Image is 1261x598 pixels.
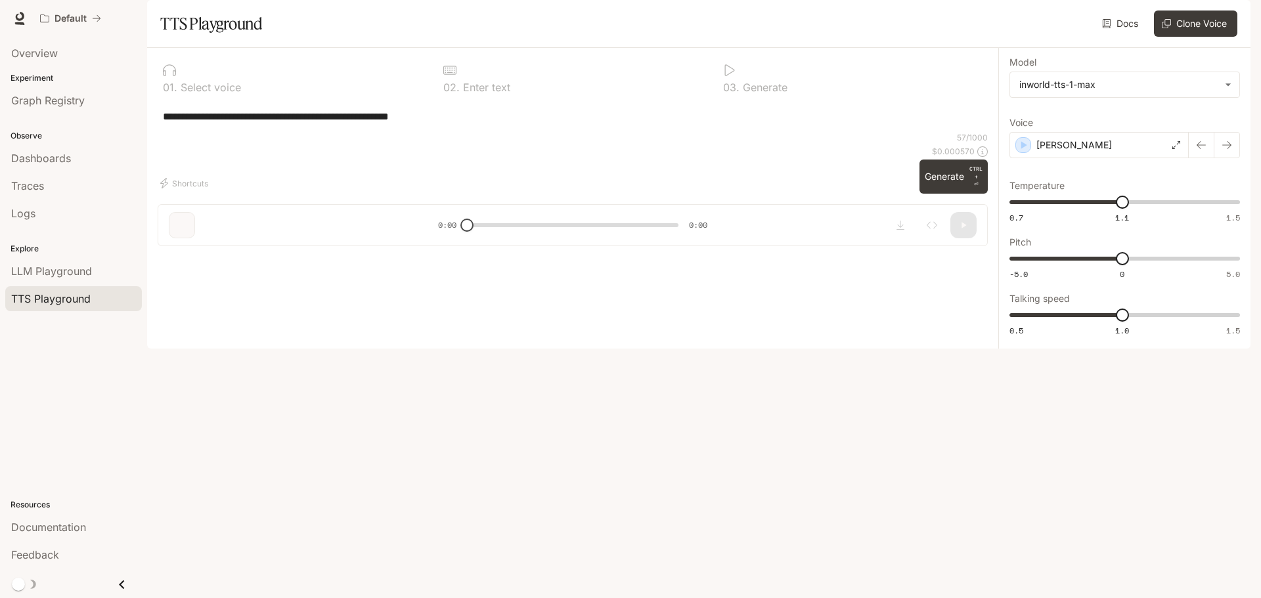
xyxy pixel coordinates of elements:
[160,11,262,37] h1: TTS Playground
[1009,294,1070,303] p: Talking speed
[1120,268,1124,280] span: 0
[957,132,988,143] p: 57 / 1000
[1009,212,1023,223] span: 0.7
[163,82,177,93] p: 0 1 .
[919,160,988,194] button: GenerateCTRL +⏎
[969,165,983,181] p: CTRL +
[1036,139,1112,152] p: [PERSON_NAME]
[1009,181,1065,190] p: Temperature
[1115,212,1129,223] span: 1.1
[158,173,213,194] button: Shortcuts
[1009,325,1023,336] span: 0.5
[932,146,975,157] p: $ 0.000570
[1154,11,1237,37] button: Clone Voice
[1019,78,1218,91] div: inworld-tts-1-max
[1115,325,1129,336] span: 1.0
[34,5,107,32] button: All workspaces
[460,82,510,93] p: Enter text
[1010,72,1239,97] div: inworld-tts-1-max
[1226,325,1240,336] span: 1.5
[55,13,87,24] p: Default
[723,82,740,93] p: 0 3 .
[177,82,241,93] p: Select voice
[1009,238,1031,247] p: Pitch
[740,82,787,93] p: Generate
[1009,268,1028,280] span: -5.0
[969,165,983,188] p: ⏎
[1009,118,1033,127] p: Voice
[1009,58,1036,67] p: Model
[443,82,460,93] p: 0 2 .
[1226,212,1240,223] span: 1.5
[1226,268,1240,280] span: 5.0
[1099,11,1143,37] a: Docs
